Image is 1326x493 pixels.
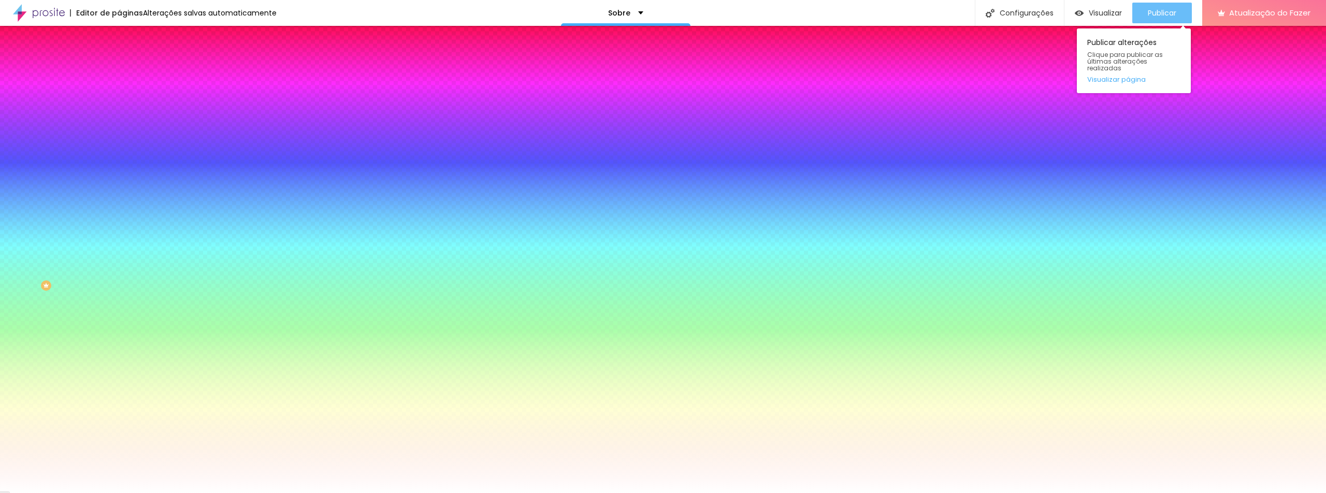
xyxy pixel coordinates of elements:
font: Editor de páginas [76,8,143,18]
font: Visualizar página [1087,74,1146,84]
font: Publicar [1148,8,1176,18]
button: Publicar [1132,3,1192,23]
a: Visualizar página [1087,76,1180,83]
font: Publicar alterações [1087,37,1157,48]
img: Ícone [986,9,994,18]
font: Configurações [1000,8,1054,18]
font: Visualizar [1089,8,1122,18]
font: Clique para publicar as últimas alterações realizadas [1087,50,1163,72]
img: view-1.svg [1075,9,1084,18]
font: Sobre [608,8,630,18]
font: Alterações salvas automaticamente [143,8,277,18]
font: Atualização do Fazer [1229,7,1310,18]
button: Visualizar [1064,3,1132,23]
